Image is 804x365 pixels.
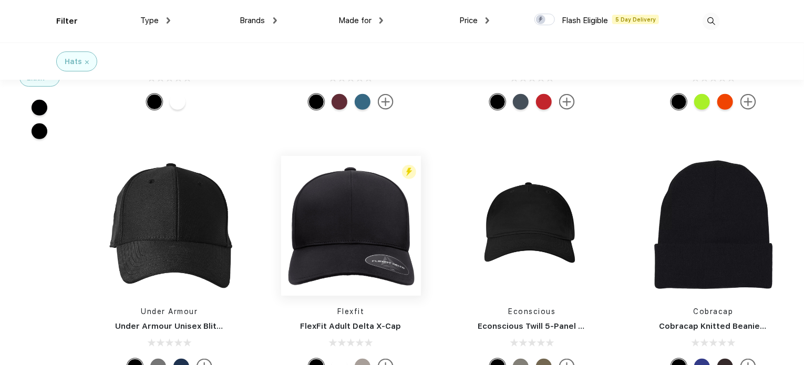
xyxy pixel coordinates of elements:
img: dropdown.png [486,17,489,24]
div: Navy [513,94,529,110]
div: White [170,94,185,110]
img: dropdown.png [167,17,170,24]
div: Black [490,94,506,110]
a: Flexfit [337,307,365,316]
div: Hats [65,56,82,67]
img: func=resize&h=266 [644,156,784,296]
a: FlexFit Adult Delta X-Cap [301,321,401,331]
a: Econscious Twill 5-Panel Unstructured Hat [478,321,650,331]
div: Filter [56,15,78,27]
img: dropdown.png [273,17,277,24]
span: 5 Day Delivery [612,15,659,24]
div: Black [147,94,162,110]
a: Under Armour [141,307,198,316]
a: Cobracap [694,307,734,316]
div: Maroon Grey [332,94,347,110]
img: filter_cancel.svg [85,60,89,64]
div: Blaze Orange [717,94,733,110]
img: more.svg [740,94,756,110]
div: Safety Green [694,94,710,110]
span: Price [459,16,478,25]
div: Steel Blue Slvr [355,94,370,110]
span: Type [140,16,159,25]
img: more.svg [378,94,394,110]
img: func=resize&h=266 [100,156,240,296]
span: Flash Eligible [562,16,608,25]
span: Made for [338,16,372,25]
img: more.svg [559,94,575,110]
img: func=resize&h=266 [462,156,602,296]
img: flash_active_toggle.svg [402,165,416,179]
div: Red White [536,94,552,110]
div: Black [671,94,687,110]
a: Econscious [509,307,556,316]
img: func=resize&h=266 [281,156,421,296]
a: Under Armour Unisex Blitzing Curved Cap [116,321,283,331]
img: dropdown.png [379,17,383,24]
a: Cobracap Knitted Beanie-Long [659,321,784,331]
img: desktop_search.svg [703,13,720,30]
div: Black [308,94,324,110]
span: Brands [240,16,265,25]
